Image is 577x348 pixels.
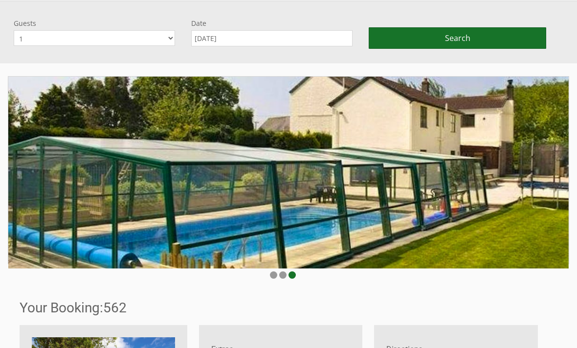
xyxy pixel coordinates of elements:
[369,27,546,49] button: Search
[191,19,353,28] label: Date
[14,19,175,28] label: Guests
[445,33,470,43] span: Search
[20,300,546,316] h1: 562
[191,30,353,46] input: Arrival Date
[20,300,103,316] a: Your Booking:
